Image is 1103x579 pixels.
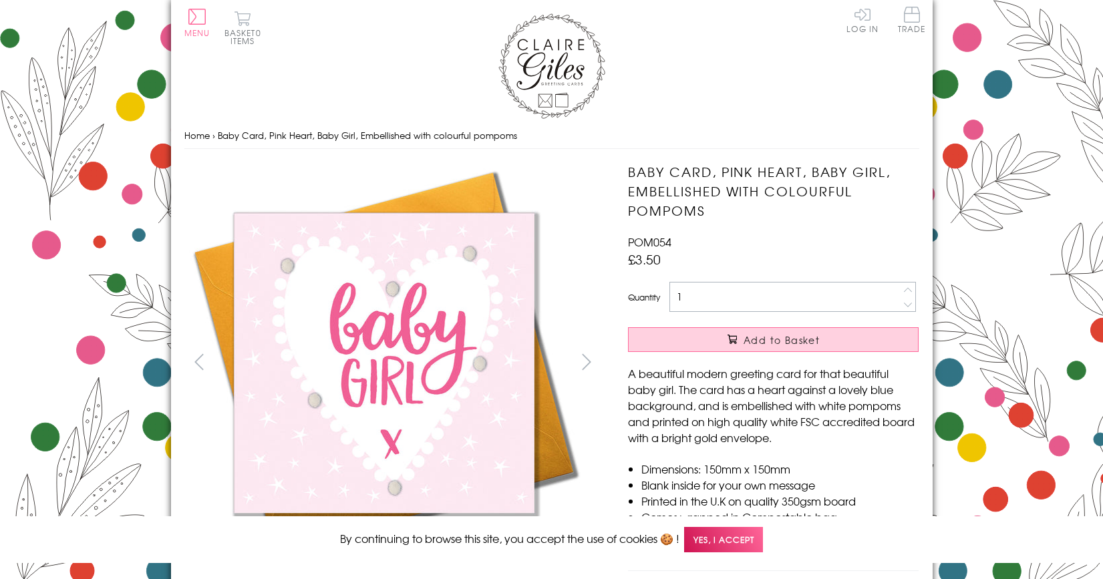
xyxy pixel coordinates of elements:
a: Home [184,129,210,142]
li: Dimensions: 150mm x 150mm [641,461,919,477]
button: Add to Basket [628,327,919,352]
h1: Baby Card, Pink Heart, Baby Girl, Embellished with colourful pompoms [628,162,919,220]
button: next [571,347,601,377]
span: Yes, I accept [684,527,763,553]
a: Log In [846,7,879,33]
button: Basket0 items [224,11,261,45]
button: Menu [184,9,210,37]
span: POM054 [628,234,671,250]
label: Quantity [628,291,660,303]
a: Trade [898,7,926,35]
span: £3.50 [628,250,661,268]
li: Blank inside for your own message [641,477,919,493]
li: Comes wrapped in Compostable bag [641,509,919,525]
img: Baby Card, Pink Heart, Baby Girl, Embellished with colourful pompoms [601,162,1002,560]
nav: breadcrumbs [184,122,919,150]
span: Baby Card, Pink Heart, Baby Girl, Embellished with colourful pompoms [218,129,517,142]
button: prev [184,347,214,377]
span: › [212,129,215,142]
li: Printed in the U.K on quality 350gsm board [641,493,919,509]
span: Trade [898,7,926,33]
span: Add to Basket [744,333,820,347]
img: Claire Giles Greetings Cards [498,13,605,119]
p: A beautiful modern greeting card for that beautiful baby girl. The card has a heart against a lov... [628,365,919,445]
span: 0 items [230,27,261,47]
span: Menu [184,27,210,39]
img: Baby Card, Pink Heart, Baby Girl, Embellished with colourful pompoms [184,162,585,563]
